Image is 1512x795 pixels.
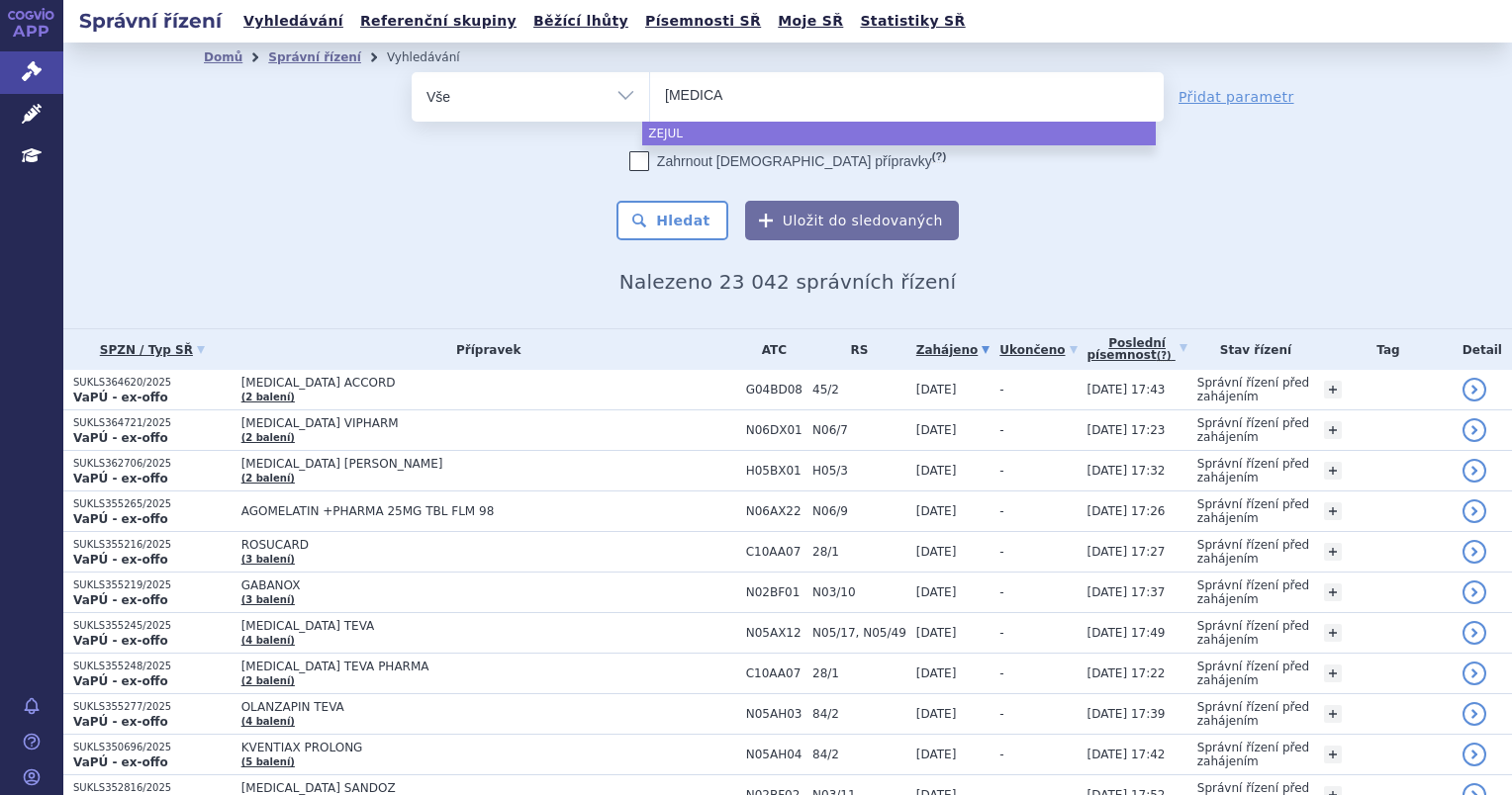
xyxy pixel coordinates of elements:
span: ROSUCARD [241,538,736,552]
button: Hledat [616,201,728,240]
a: + [1324,543,1342,561]
span: Správní řízení před zahájením [1197,619,1309,647]
span: KVENTIAX PROLONG [241,741,736,754]
span: N05AX12 [746,626,803,640]
a: detail [1463,580,1486,604]
a: detail [1463,459,1486,483]
span: Správní řízení před zahájením [1197,416,1309,444]
span: H05BX01 [746,464,803,478]
a: detail [1463,662,1486,685]
span: [DATE] 17:22 [1087,666,1166,680]
span: [DATE] 17:27 [1087,545,1166,559]
span: - [999,504,1003,518]
span: [DATE] 17:23 [1087,423,1166,437]
a: (4 balení) [241,635,295,646]
p: SUKLS364620/2025 [73,376,232,390]
a: Přidat parametr [1179,87,1294,107]
span: N06DX01 [746,423,803,437]
span: [MEDICAL_DATA] TEVA [241,619,736,633]
th: Tag [1314,329,1453,370]
span: [DATE] [916,626,957,640]
span: 84/2 [812,707,906,721]
a: (5 balení) [241,756,295,767]
a: detail [1463,743,1486,766]
th: Přípravek [232,329,736,370]
th: RS [803,329,906,370]
a: (4 balení) [241,716,295,727]
strong: VaPÚ - ex-offo [73,512,168,526]
span: [MEDICAL_DATA] ACCORD [241,376,736,390]
abbr: (?) [1157,350,1172,362]
span: - [999,383,1003,397]
span: 28/1 [812,666,906,680]
a: (3 balení) [241,554,295,565]
strong: VaPÚ - ex-offo [73,674,168,688]
a: (2 balení) [241,675,295,686]
span: Správní řízení před zahájením [1197,376,1309,403]
span: - [999,464,1003,478]
span: - [999,707,1003,721]
span: Správní řízení před zahájením [1197,497,1309,525]
p: SUKLS355216/2025 [73,538,232,552]
a: Referenční skupiny [354,8,522,35]
span: [DATE] 17:32 [1087,464,1166,478]
span: [DATE] [916,383,957,397]
span: - [999,666,1003,680]
a: Vyhledávání [237,8,349,35]
span: [MEDICAL_DATA] SANDOZ [241,781,736,795]
span: [DATE] 17:26 [1087,504,1166,518]
strong: VaPÚ - ex-offo [73,553,168,567]
a: + [1324,746,1342,763]
span: Správní řízení před zahájením [1197,578,1309,606]
a: SPZN / Typ SŘ [73,336,232,364]
span: N06/7 [812,423,906,437]
a: Správní řízení [268,50,361,64]
a: Statistiky SŘ [854,8,971,35]
p: SUKLS355277/2025 [73,700,232,714]
span: [DATE] 17:43 [1087,383,1166,397]
th: Stav řízení [1187,329,1314,370]
span: N03/10 [812,585,906,599]
th: Detail [1453,329,1512,370]
strong: VaPÚ - ex-offo [73,593,168,607]
span: Správní řízení před zahájením [1197,457,1309,485]
span: - [999,585,1003,599]
li: ZEJUL [642,122,1156,145]
span: G04BD08 [746,383,803,397]
span: OLANZAPIN TEVA [241,700,736,714]
span: - [999,626,1003,640]
a: + [1324,583,1342,601]
span: 28/1 [812,545,906,559]
strong: VaPÚ - ex-offo [73,391,168,404]
span: [DATE] 17:42 [1087,748,1166,761]
span: [MEDICAL_DATA] [PERSON_NAME] [241,457,736,471]
span: [MEDICAL_DATA] VIPHARM [241,416,736,430]
span: [DATE] [916,707,957,721]
span: Správní řízení před zahájením [1197,700,1309,728]
span: - [999,545,1003,559]
p: SUKLS355245/2025 [73,619,232,633]
a: Běžící lhůty [527,8,634,35]
a: Písemnosti SŘ [639,8,767,35]
span: [MEDICAL_DATA] TEVA PHARMA [241,660,736,673]
a: (2 balení) [241,432,295,443]
span: H05/3 [812,464,906,478]
a: Ukončeno [999,336,1077,364]
label: Zahrnout [DEMOGRAPHIC_DATA] přípravky [629,151,946,171]
th: ATC [736,329,803,370]
span: N05AH03 [746,707,803,721]
span: 45/2 [812,383,906,397]
a: Moje SŘ [772,8,849,35]
span: [DATE] 17:39 [1087,707,1166,721]
p: SUKLS355248/2025 [73,660,232,673]
span: N05AH04 [746,748,803,761]
a: + [1324,624,1342,642]
span: Nalezeno 23 042 správních řízení [619,270,956,294]
span: C10AA07 [746,666,803,680]
strong: VaPÚ - ex-offo [73,472,168,486]
span: [DATE] [916,504,957,518]
span: Správní řízení před zahájením [1197,660,1309,687]
span: [DATE] [916,585,957,599]
p: SUKLS350696/2025 [73,741,232,754]
a: Zahájeno [916,336,990,364]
